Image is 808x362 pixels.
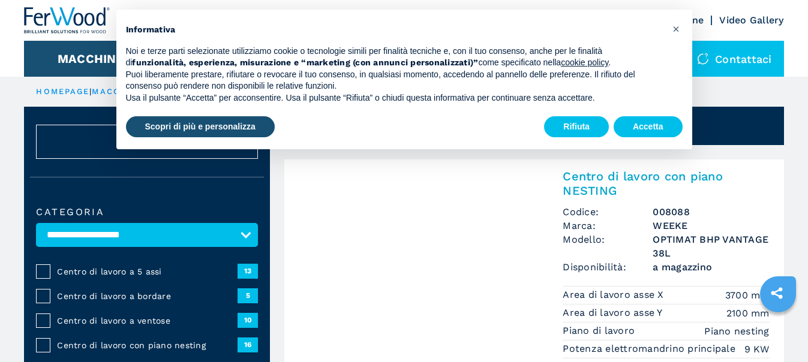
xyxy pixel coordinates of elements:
a: macchinari [92,87,155,96]
button: Accetta [614,116,683,138]
button: Rifiuta [544,116,609,138]
span: | [89,87,92,96]
button: Chiudi questa informativa [667,19,686,38]
span: 13 [238,264,258,278]
h3: OPTIMAT BHP VANTAGE 38L [653,233,769,260]
span: Centro di lavoro con piano nesting [57,339,238,351]
span: Disponibilità: [563,260,653,274]
h2: Informativa [126,24,663,36]
em: 2100 mm [726,306,770,320]
span: Modello: [563,233,653,260]
p: Noi e terze parti selezionate utilizziamo cookie o tecnologie simili per finalità tecniche e, con... [126,46,663,69]
span: Centro di lavoro a 5 assi [57,266,238,277]
em: 3700 mm [725,288,770,302]
label: Categoria [36,207,258,217]
img: Ferwood [24,7,110,34]
span: 5 [238,288,258,303]
span: Marca: [563,219,653,233]
h3: 008088 [653,205,769,219]
h2: Centro di lavoro con piano NESTING [563,169,769,198]
iframe: Chat [757,308,799,353]
p: Usa il pulsante “Accetta” per acconsentire. Usa il pulsante “Rifiuta” o chiudi questa informativa... [126,92,663,104]
strong: funzionalità, esperienza, misurazione e “marketing (con annunci personalizzati)” [132,58,478,67]
p: Piano di lavoro [563,324,638,337]
button: Scopri di più e personalizza [126,116,275,138]
a: Video Gallery [719,14,783,26]
span: 16 [238,337,258,352]
span: 10 [238,313,258,327]
span: Codice: [563,205,653,219]
h3: WEEKE [653,219,769,233]
button: ResetAnnulla [36,125,258,159]
span: × [672,22,680,36]
p: Puoi liberamente prestare, rifiutare o revocare il tuo consenso, in qualsiasi momento, accedendo ... [126,69,663,92]
em: Piano nesting [704,324,769,338]
p: Potenza elettromandrino principale [563,342,738,355]
a: HOMEPAGE [36,87,89,96]
a: cookie policy [561,58,608,67]
span: a magazzino [653,260,769,274]
button: Macchinari [58,52,137,66]
a: sharethis [762,278,792,308]
p: Area di lavoro asse X [563,288,667,301]
p: Area di lavoro asse Y [563,306,666,319]
div: Contattaci [685,41,784,77]
img: Contattaci [697,53,709,65]
em: 9 KW [744,342,770,356]
span: Centro di lavoro a bordare [57,290,238,302]
span: Centro di lavoro a ventose [57,315,238,327]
